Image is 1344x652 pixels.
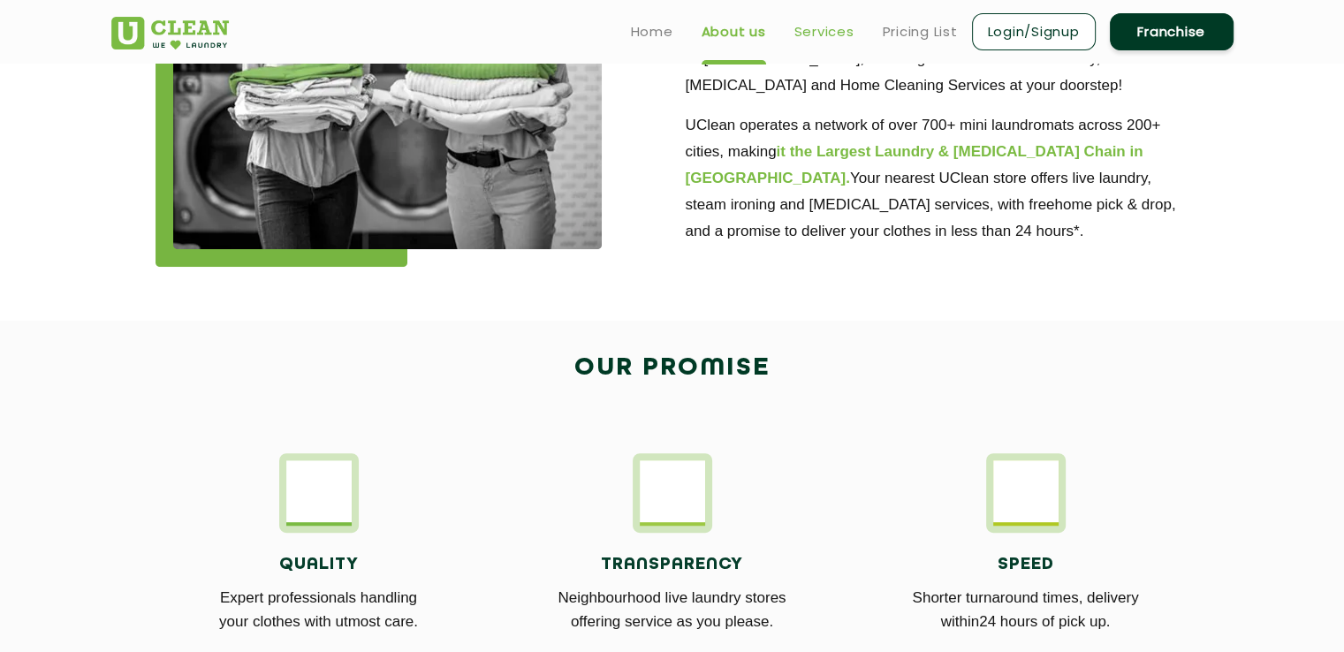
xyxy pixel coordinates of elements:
[509,586,836,633] p: Neighbourhood live laundry stores offering service as you please.
[631,21,673,42] a: Home
[794,21,854,42] a: Services
[702,21,766,42] a: About us
[972,13,1096,50] a: Login/Signup
[509,555,836,574] h4: Transparency
[111,347,1234,390] h2: Our Promise
[862,586,1189,633] p: Shorter turnaround times, delivery within24 hours of pick up.
[993,460,1059,521] img: promise_icon_3_11zon.webp
[156,586,482,633] p: Expert professionals handling your clothes with utmost care.
[111,17,229,49] img: UClean Laundry and Dry Cleaning
[686,46,1189,99] p: At [GEOGRAPHIC_DATA], we bring the best-in-class Laundry, [MEDICAL_DATA] and Home Cleaning Servic...
[156,555,482,574] h4: Quality
[862,555,1189,574] h4: Speed
[286,460,352,521] img: Laundry
[686,143,1143,186] b: it the Largest Laundry & [MEDICAL_DATA] Chain in [GEOGRAPHIC_DATA].
[883,21,958,42] a: Pricing List
[686,112,1189,245] p: UClean operates a network of over 700+ mini laundromats across 200+ cities, making Your nearest U...
[640,460,705,521] img: promise_icon_2_11zon.webp
[1110,13,1234,50] a: Franchise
